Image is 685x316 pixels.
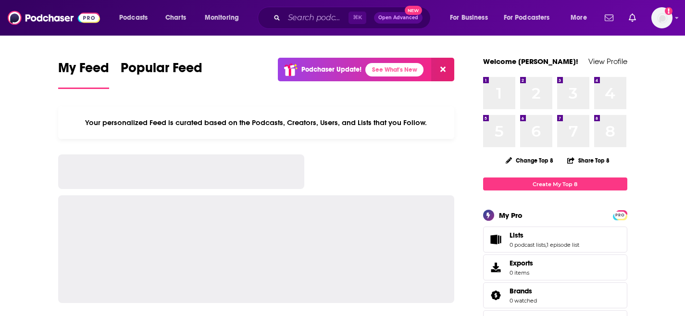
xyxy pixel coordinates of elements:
input: Search podcasts, credits, & more... [284,10,349,25]
span: 0 items [510,269,533,276]
button: Open AdvancedNew [374,12,423,24]
img: User Profile [651,7,673,28]
a: My Feed [58,60,109,89]
button: open menu [564,10,599,25]
a: Show notifications dropdown [625,10,640,26]
a: Welcome [PERSON_NAME]! [483,57,578,66]
span: My Feed [58,60,109,82]
img: Podchaser - Follow, Share and Rate Podcasts [8,9,100,27]
a: Lists [486,233,506,246]
span: Popular Feed [121,60,202,82]
span: Open Advanced [378,15,418,20]
span: Brands [510,287,532,295]
a: Exports [483,254,627,280]
button: open menu [198,10,251,25]
a: Brands [486,289,506,302]
button: Show profile menu [651,7,673,28]
span: Charts [165,11,186,25]
a: Brands [510,287,537,295]
span: Monitoring [205,11,239,25]
a: Lists [510,231,579,240]
a: See What's New [365,63,423,76]
span: More [571,11,587,25]
button: open menu [443,10,500,25]
svg: Add a profile image [665,7,673,15]
p: Podchaser Update! [301,65,361,74]
span: PRO [614,212,626,219]
span: Lists [483,227,627,253]
a: PRO [614,211,626,218]
div: Your personalized Feed is curated based on the Podcasts, Creators, Users, and Lists that you Follow. [58,106,455,139]
span: Exports [510,259,533,267]
span: Podcasts [119,11,148,25]
a: 0 podcast lists [510,241,546,248]
span: Brands [483,282,627,308]
button: open menu [112,10,160,25]
button: open menu [498,10,564,25]
a: Show notifications dropdown [601,10,617,26]
span: For Business [450,11,488,25]
a: View Profile [588,57,627,66]
div: Search podcasts, credits, & more... [267,7,440,29]
span: Logged in as kkitamorn [651,7,673,28]
button: Change Top 8 [500,154,560,166]
span: For Podcasters [504,11,550,25]
span: ⌘ K [349,12,366,24]
div: My Pro [499,211,523,220]
span: Exports [486,261,506,274]
a: Create My Top 8 [483,177,627,190]
button: Share Top 8 [567,151,610,170]
span: New [405,6,422,15]
a: 1 episode list [547,241,579,248]
a: Charts [159,10,192,25]
span: , [546,241,547,248]
span: Lists [510,231,523,240]
a: Popular Feed [121,60,202,89]
a: 0 watched [510,297,537,304]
